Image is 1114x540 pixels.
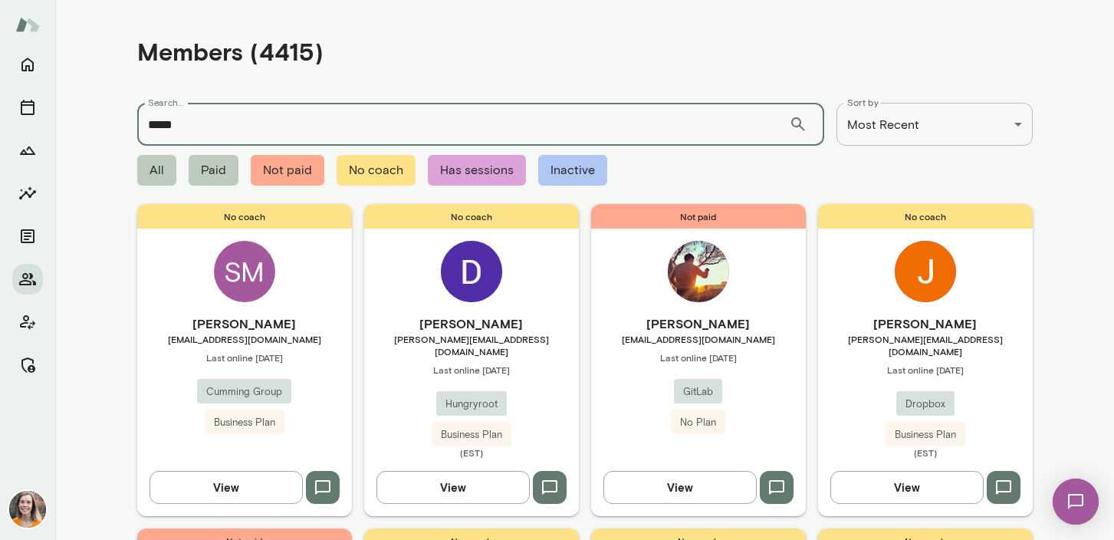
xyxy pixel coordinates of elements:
[12,49,43,80] button: Home
[591,333,806,345] span: [EMAIL_ADDRESS][DOMAIN_NAME]
[603,471,757,503] button: View
[364,204,579,229] span: No coach
[9,491,46,528] img: Carrie Kelly
[251,155,324,186] span: Not paid
[818,364,1033,376] span: Last online [DATE]
[674,384,722,400] span: GitLab
[12,92,43,123] button: Sessions
[137,314,352,333] h6: [PERSON_NAME]
[12,135,43,166] button: Growth Plan
[12,350,43,380] button: Manage
[896,397,955,412] span: Dropbox
[205,415,284,430] span: Business Plan
[197,384,291,400] span: Cumming Group
[137,333,352,345] span: [EMAIL_ADDRESS][DOMAIN_NAME]
[441,241,502,302] img: Dwayne Searwar
[364,333,579,357] span: [PERSON_NAME][EMAIL_ADDRESS][DOMAIN_NAME]
[436,397,507,412] span: Hungryroot
[836,103,1033,146] div: Most Recent
[214,241,275,302] div: SM
[12,264,43,295] button: Members
[895,241,956,302] img: Joanie Martinez
[818,204,1033,229] span: No coach
[12,221,43,252] button: Documents
[137,155,176,186] span: All
[671,415,725,430] span: No Plan
[364,446,579,459] span: (EST)
[428,155,526,186] span: Has sessions
[432,427,511,443] span: Business Plan
[189,155,238,186] span: Paid
[538,155,607,186] span: Inactive
[818,333,1033,357] span: [PERSON_NAME][EMAIL_ADDRESS][DOMAIN_NAME]
[376,471,530,503] button: View
[137,351,352,364] span: Last online [DATE]
[137,204,352,229] span: No coach
[150,471,303,503] button: View
[818,446,1033,459] span: (EST)
[337,155,416,186] span: No coach
[12,178,43,209] button: Insights
[830,471,984,503] button: View
[886,427,965,443] span: Business Plan
[847,96,879,109] label: Sort by
[591,314,806,333] h6: [PERSON_NAME]
[818,314,1033,333] h6: [PERSON_NAME]
[12,307,43,337] button: Client app
[364,364,579,376] span: Last online [DATE]
[668,241,729,302] img: Jeff Park
[137,37,324,66] h4: Members (4415)
[364,314,579,333] h6: [PERSON_NAME]
[591,351,806,364] span: Last online [DATE]
[591,204,806,229] span: Not paid
[148,96,183,109] label: Search...
[15,10,40,39] img: Mento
